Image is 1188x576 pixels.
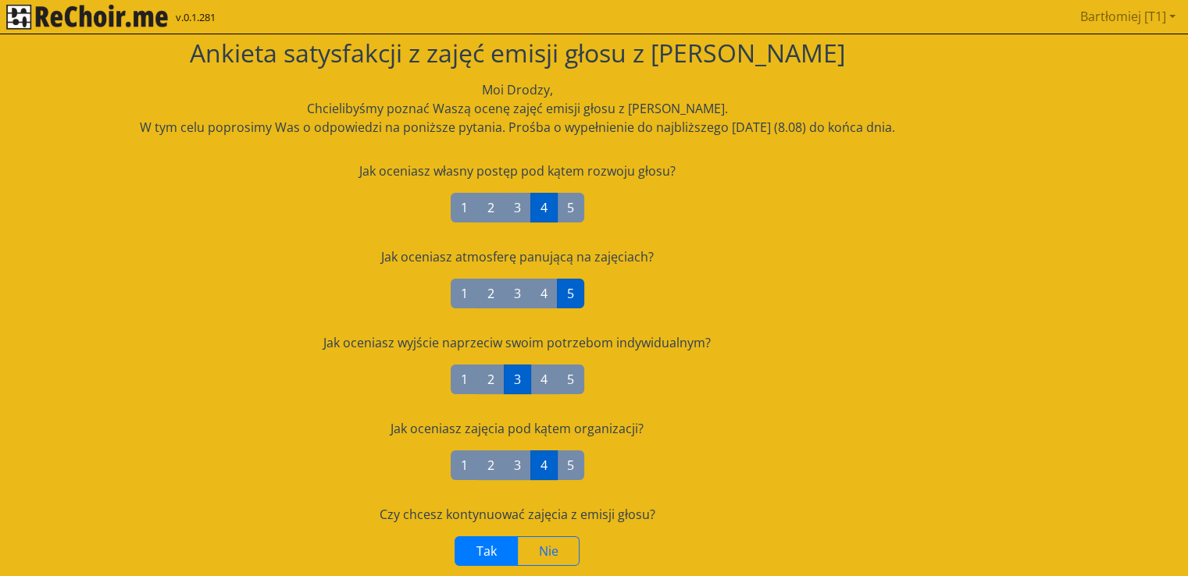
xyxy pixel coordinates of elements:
[557,279,584,308] label: 5
[476,542,497,560] span: Tak
[477,450,505,480] label: 2
[477,279,505,308] label: 2
[504,193,531,222] label: 3
[504,364,531,394] label: 3
[4,162,1030,180] div: Jak oceniasz własny postęp pod kątem rozwoju głosu?
[4,419,1030,438] div: Jak oceniasz zajęcia pod kątem organizacji?
[530,364,558,394] label: 4
[530,450,558,480] label: 4
[1074,1,1182,32] a: Bartłomiej [T1]
[451,364,478,394] label: 1
[451,193,478,222] label: 1
[504,450,531,480] label: 3
[477,364,505,394] label: 2
[557,364,584,394] label: 5
[176,10,216,26] span: v.0.1.281
[4,80,1030,137] p: Moi Drodzy, Chcielibyśmy poznać Waszą ocenę zajęć emisji głosu z [PERSON_NAME]. W tym celu popros...
[530,279,558,308] label: 4
[4,38,1030,68] h2: Ankieta satysfakcji z zajęć emisji głosu z [PERSON_NAME]
[557,450,584,480] label: 5
[451,279,478,308] label: 1
[4,333,1030,352] div: Jak oceniasz wyjście naprzeciw swoim potrzebom indywidualnym?
[4,505,1030,524] div: Czy chcesz kontynuować zajęcia z emisji głosu?
[557,193,584,222] label: 5
[6,5,168,30] img: rekłajer mi
[4,247,1030,266] div: Jak oceniasz atmosferę panującą na zajęciach?
[504,279,531,308] label: 3
[539,542,558,560] span: Nie
[451,450,478,480] label: 1
[477,193,505,222] label: 2
[530,193,558,222] label: 4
